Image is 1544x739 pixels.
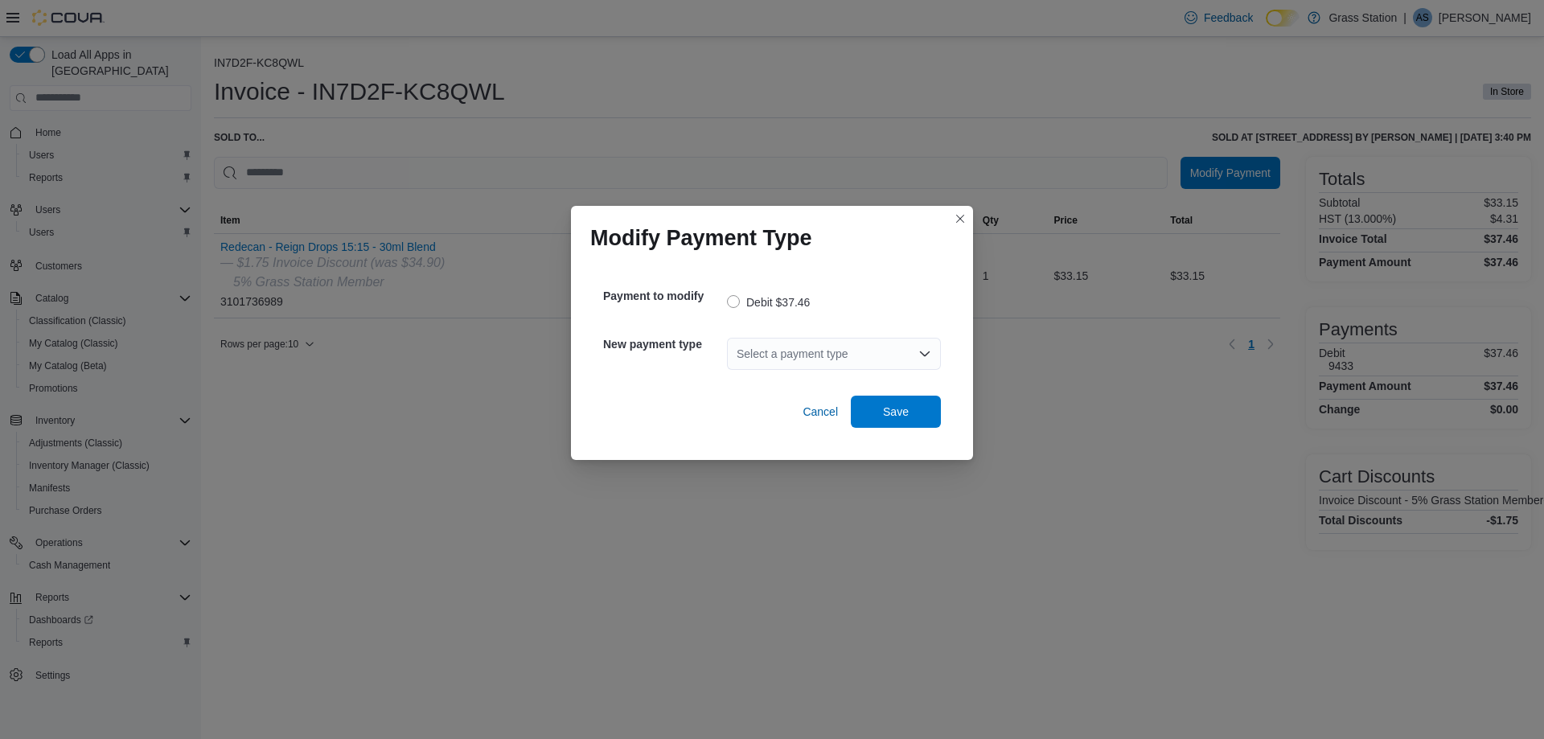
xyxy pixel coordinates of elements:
button: Cancel [796,396,844,428]
h1: Modify Payment Type [590,225,812,251]
button: Open list of options [918,347,931,360]
input: Accessible screen reader label [737,344,738,363]
span: Save [883,404,909,420]
label: Debit $37.46 [727,293,810,312]
span: Cancel [803,404,838,420]
h5: New payment type [603,328,724,360]
button: Closes this modal window [951,209,970,228]
button: Save [851,396,941,428]
h5: Payment to modify [603,280,724,312]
